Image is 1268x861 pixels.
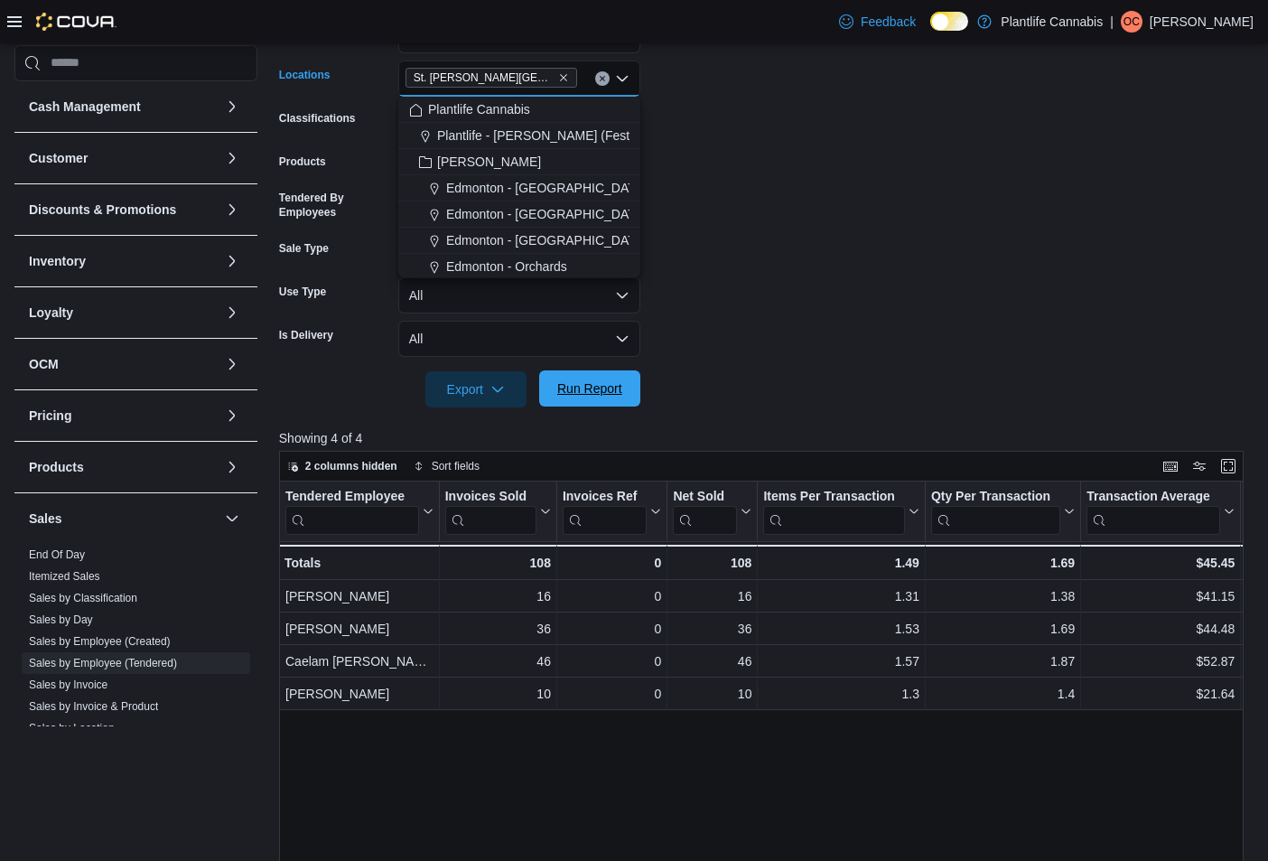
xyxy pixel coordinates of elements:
span: Dark Mode [930,31,931,32]
h3: OCM [29,355,59,373]
div: [PERSON_NAME] [285,618,434,640]
div: 46 [673,650,751,672]
span: [PERSON_NAME] [437,153,541,171]
button: 2 columns hidden [280,455,405,477]
a: Sales by Employee (Tendered) [29,657,177,669]
div: $45.45 [1086,552,1235,574]
span: Sales by Invoice [29,678,107,692]
button: Sales [221,508,243,529]
span: Plantlife Cannabis [428,100,530,118]
div: 1.4 [931,683,1075,705]
span: Sales by Day [29,613,93,627]
input: Dark Mode [930,12,968,31]
h3: Discounts & Promotions [29,201,176,219]
div: 0 [563,650,661,672]
div: Net Sold [673,488,737,534]
label: Tendered By Employees [279,191,391,220]
h3: Cash Management [29,98,141,116]
div: Qty Per Transaction [931,488,1060,505]
label: Classifications [279,111,356,126]
div: 0 [563,618,661,640]
div: 0 [563,683,661,705]
button: Tendered Employee [285,488,434,534]
p: [PERSON_NAME] [1150,11,1254,33]
h3: Customer [29,149,88,167]
button: Plantlife - [PERSON_NAME] (Festival) [398,123,640,149]
div: Tendered Employee [285,488,419,505]
span: Edmonton - [GEOGRAPHIC_DATA] [446,231,647,249]
a: Sales by Invoice & Product [29,700,158,713]
button: Items Per Transaction [763,488,919,534]
div: 36 [444,618,550,640]
button: Products [221,456,243,478]
div: Transaction Average [1086,488,1220,505]
button: OCM [29,355,218,373]
a: End Of Day [29,548,85,561]
div: $44.48 [1086,618,1235,640]
h3: Inventory [29,252,86,270]
button: Inventory [29,252,218,270]
button: Sort fields [406,455,487,477]
div: Invoices Ref [563,488,647,505]
button: Keyboard shortcuts [1160,455,1181,477]
div: Invoices Ref [563,488,647,534]
button: Customer [221,147,243,169]
button: Customer [29,149,218,167]
div: Orianna Christensen [1121,11,1142,33]
div: [PERSON_NAME] [285,585,434,607]
button: Close list of options [615,71,629,86]
div: Totals [284,552,434,574]
a: Sales by Day [29,613,93,626]
div: 1.87 [931,650,1075,672]
div: 16 [673,585,751,607]
div: $52.87 [1086,650,1235,672]
button: [PERSON_NAME] [398,149,640,175]
span: Sales by Classification [29,591,137,605]
a: Sales by Location [29,722,115,735]
span: Sales by Employee (Tendered) [29,656,177,670]
div: Net Sold [673,488,737,505]
a: Sales by Employee (Created) [29,635,171,648]
div: Sales [14,544,257,855]
p: Plantlife Cannabis [1001,11,1103,33]
div: 1.3 [763,683,919,705]
div: 46 [444,650,550,672]
div: 1.31 [763,585,919,607]
h3: Pricing [29,407,71,425]
button: All [398,277,640,314]
span: End Of Day [29,547,85,562]
a: Feedback [832,4,923,40]
button: Clear input [595,71,610,86]
label: Use Type [279,285,326,299]
div: 1.49 [763,552,919,574]
div: 0 [563,552,661,574]
span: Export [436,371,516,407]
div: $41.15 [1086,585,1235,607]
img: Cova [36,13,117,31]
label: Is Delivery [279,328,333,342]
div: Invoices Sold [444,488,536,534]
p: | [1110,11,1114,33]
a: Sales by Invoice [29,679,107,691]
span: Sales by Invoice & Product [29,699,158,714]
h3: Products [29,458,84,476]
span: Sales by Employee (Created) [29,634,171,649]
button: Qty Per Transaction [931,488,1075,534]
div: 0 [563,585,661,607]
span: St. [PERSON_NAME][GEOGRAPHIC_DATA] [414,69,555,87]
button: Loyalty [29,304,218,322]
label: Locations [279,68,331,82]
button: Discounts & Promotions [29,201,218,219]
button: Pricing [221,405,243,426]
div: 108 [673,552,751,574]
a: Itemized Sales [29,570,100,583]
h3: Sales [29,510,62,528]
div: Items Per Transaction [763,488,905,505]
div: 1.53 [763,618,919,640]
button: Inventory [221,250,243,272]
button: Discounts & Promotions [221,199,243,220]
button: Transaction Average [1086,488,1235,534]
button: Plantlife Cannabis [398,97,640,123]
span: OC [1123,11,1140,33]
button: Edmonton - [GEOGRAPHIC_DATA] [398,228,640,254]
